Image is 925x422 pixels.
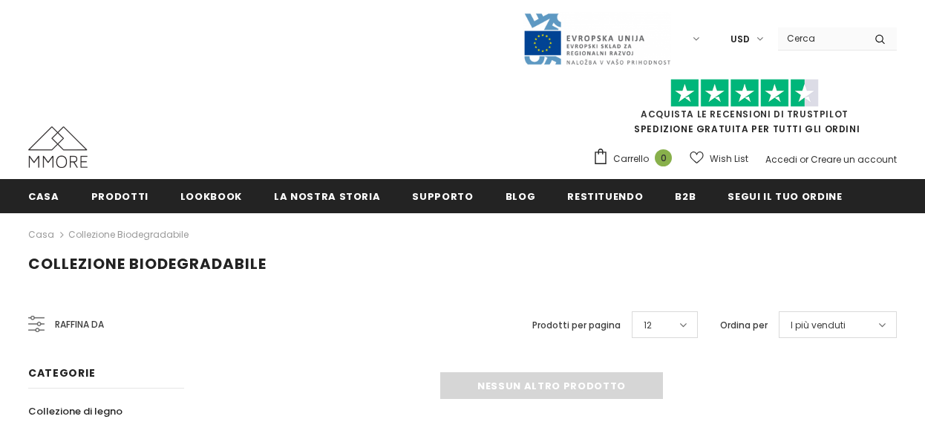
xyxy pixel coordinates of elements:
[592,148,679,170] a: Carrello 0
[274,179,380,212] a: La nostra storia
[68,228,189,241] a: Collezione biodegradabile
[55,316,104,333] span: Raffina da
[720,318,768,333] label: Ordina per
[28,253,267,274] span: Collezione biodegradabile
[655,149,672,166] span: 0
[91,189,148,204] span: Prodotti
[730,32,750,47] span: USD
[180,189,242,204] span: Lookbook
[675,189,696,204] span: B2B
[506,179,536,212] a: Blog
[28,189,59,204] span: Casa
[690,146,748,172] a: Wish List
[91,179,148,212] a: Prodotti
[28,366,95,380] span: Categorie
[523,12,671,66] img: Javni Razpis
[567,179,643,212] a: Restituendo
[412,179,473,212] a: supporto
[28,179,59,212] a: Casa
[641,108,849,120] a: Acquista le recensioni di TrustPilot
[506,189,536,204] span: Blog
[670,79,819,108] img: Fidati di Pilot Stars
[800,153,808,166] span: or
[28,126,88,168] img: Casi MMORE
[523,32,671,45] a: Javni Razpis
[567,189,643,204] span: Restituendo
[710,152,748,166] span: Wish List
[811,153,897,166] a: Creare un account
[592,85,897,135] span: SPEDIZIONE GRATUITA PER TUTTI GLI ORDINI
[778,27,863,49] input: Search Site
[28,226,54,244] a: Casa
[791,318,846,333] span: I più venduti
[412,189,473,204] span: supporto
[765,153,797,166] a: Accedi
[180,179,242,212] a: Lookbook
[613,152,649,166] span: Carrello
[274,189,380,204] span: La nostra storia
[532,318,621,333] label: Prodotti per pagina
[644,318,652,333] span: 12
[728,189,842,204] span: Segui il tuo ordine
[675,179,696,212] a: B2B
[28,404,122,418] span: Collezione di legno
[728,179,842,212] a: Segui il tuo ordine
